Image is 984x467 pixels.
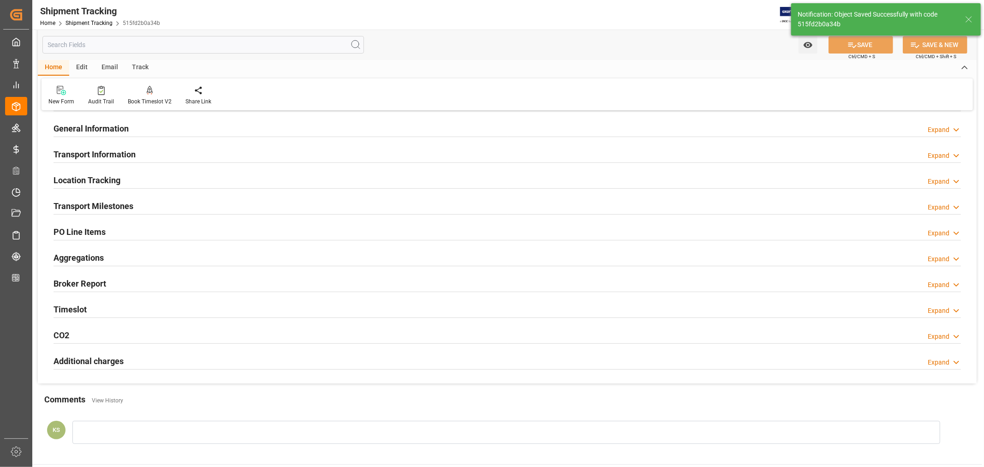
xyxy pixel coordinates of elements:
h2: Broker Report [54,277,106,290]
h2: PO Line Items [54,226,106,238]
div: Expand [928,203,949,212]
a: Home [40,20,55,26]
h2: Transport Information [54,148,136,161]
h2: Comments [44,393,85,406]
button: open menu [799,36,817,54]
a: View History [92,397,123,404]
div: Edit [69,60,95,76]
div: Notification: Object Saved Successfully with code 515fd2b0a34b [798,10,956,29]
div: New Form [48,97,74,106]
h2: CO2 [54,329,69,341]
div: Shipment Tracking [40,4,160,18]
div: Expand [928,332,949,341]
div: Audit Trail [88,97,114,106]
div: Expand [928,254,949,264]
div: Expand [928,228,949,238]
div: Expand [928,280,949,290]
div: Home [38,60,69,76]
input: Search Fields [42,36,364,54]
div: Expand [928,125,949,135]
div: Expand [928,177,949,186]
div: Share Link [185,97,211,106]
div: Expand [928,306,949,316]
h2: Transport Milestones [54,200,133,212]
div: Track [125,60,155,76]
span: Ctrl/CMD + S [848,53,875,60]
h2: General Information [54,122,129,135]
a: Shipment Tracking [66,20,113,26]
span: KS [53,426,60,433]
h2: Timeslot [54,303,87,316]
button: SAVE & NEW [903,36,967,54]
h2: Aggregations [54,251,104,264]
div: Expand [928,151,949,161]
button: SAVE [829,36,893,54]
div: Book Timeslot V2 [128,97,172,106]
h2: Location Tracking [54,174,120,186]
img: Exertis%20JAM%20-%20Email%20Logo.jpg_1722504956.jpg [780,7,812,23]
span: Ctrl/CMD + Shift + S [916,53,956,60]
h2: Additional charges [54,355,124,367]
div: Email [95,60,125,76]
div: Expand [928,358,949,367]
